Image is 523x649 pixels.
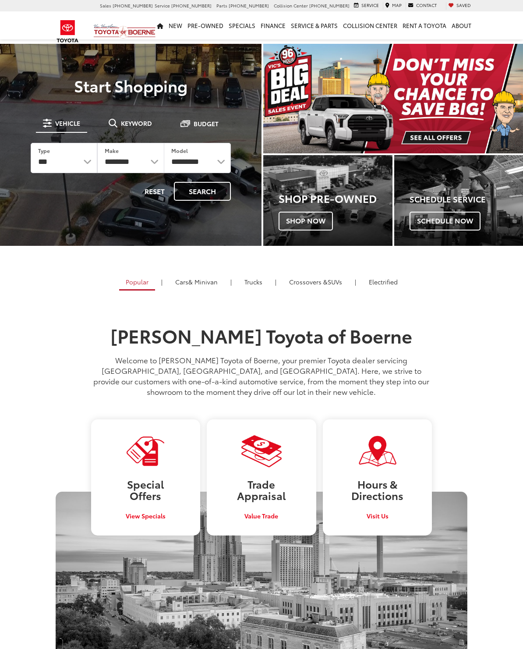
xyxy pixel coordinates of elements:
[55,120,80,126] span: Vehicle
[279,192,392,204] h3: Shop Pre-Owned
[410,212,481,230] span: Schedule Now
[258,11,288,39] a: Finance
[263,44,523,153] section: Carousel section with vehicle pictures - may contain disclaimers.
[171,147,188,154] label: Model
[93,24,156,39] img: Vic Vaughan Toyota of Boerne
[446,2,473,10] a: My Saved Vehicles
[169,274,224,289] a: Cars
[288,11,340,39] a: Service & Parts: Opens in a new tab
[91,325,432,345] h1: [PERSON_NAME] Toyota of Boerne
[126,511,166,520] span: View Specials
[263,155,392,245] a: Shop Pre-Owned Shop Now
[273,277,279,286] li: |
[154,11,166,39] a: Home
[263,44,523,153] div: carousel slide number 1 of 1
[119,274,155,291] a: Popular
[241,435,282,468] img: Visit Our Dealership
[340,11,400,39] a: Collision Center
[329,478,425,501] h3: Hours & Directions
[226,11,258,39] a: Specials
[159,277,165,286] li: |
[125,435,166,468] img: Visit Our Dealership
[289,277,328,286] span: Crossovers &
[238,274,269,289] a: Trucks
[105,147,119,154] label: Make
[362,274,404,289] a: Electrified
[216,2,227,9] span: Parts
[406,2,439,10] a: Contact
[194,121,219,127] span: Budget
[113,2,153,9] span: [PHONE_NUMBER]
[283,274,349,289] a: SUVs
[185,11,226,39] a: Pre-Owned
[263,44,523,153] img: Big Deal Sales Event
[91,419,200,536] a: SpecialOffers View Specials
[367,511,389,520] span: Visit Us
[155,2,170,9] span: Service
[98,478,194,501] h3: Special Offers
[392,2,402,8] span: Map
[352,2,381,10] a: Service
[449,11,474,39] a: About
[121,120,152,126] span: Keyword
[416,2,437,8] span: Contact
[207,419,316,536] a: TradeAppraisal Value Trade
[263,155,392,245] div: Toyota
[323,419,432,536] a: Hours &Directions Visit Us
[353,277,358,286] li: |
[274,2,308,9] span: Collision Center
[361,2,379,8] span: Service
[51,17,84,46] img: Toyota
[174,182,231,201] button: Search
[456,2,471,8] span: Saved
[137,182,172,201] button: Reset
[91,355,432,397] p: Welcome to [PERSON_NAME] Toyota of Boerne, your premier Toyota dealer servicing [GEOGRAPHIC_DATA]...
[357,435,398,468] img: Visit Our Dealership
[383,2,404,10] a: Map
[228,277,234,286] li: |
[213,478,309,501] h3: Trade Appraisal
[38,147,50,154] label: Type
[171,2,212,9] span: [PHONE_NUMBER]
[100,2,111,9] span: Sales
[400,11,449,39] a: Rent a Toyota
[18,77,243,94] p: Start Shopping
[279,212,333,230] span: Shop Now
[244,511,278,520] span: Value Trade
[166,11,185,39] a: New
[188,277,218,286] span: & Minivan
[309,2,350,9] span: [PHONE_NUMBER]
[229,2,269,9] span: [PHONE_NUMBER]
